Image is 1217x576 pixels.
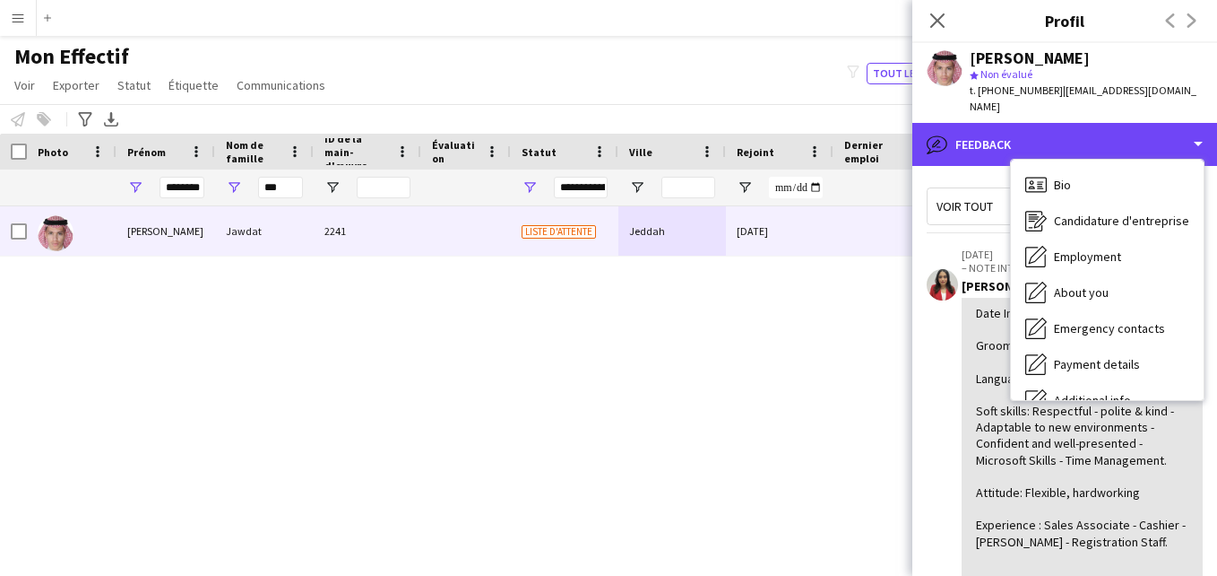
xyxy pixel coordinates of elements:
[1054,249,1121,265] span: Employment
[110,74,158,97] a: Statut
[912,9,1217,32] h3: Profil
[962,278,1203,294] div: [PERSON_NAME]
[970,83,1063,97] span: t. [PHONE_NUMBER]
[324,132,389,172] span: ID de la main-d'œuvre
[117,206,215,256] div: [PERSON_NAME]
[357,177,410,198] input: ID de la main-d'œuvre Entrée de filtre
[522,179,538,196] button: Ouvrir le menu de filtre
[53,77,99,93] span: Exporter
[117,77,151,93] span: Statut
[127,145,166,159] span: Prénom
[160,177,204,198] input: Prénom Entrée de filtre
[1011,310,1204,346] div: Emergency contacts
[127,179,143,196] button: Ouvrir le menu de filtre
[46,74,107,97] a: Exporter
[936,198,993,214] span: Voir tout
[258,177,303,198] input: Nom de famille Entrée de filtre
[844,138,909,165] span: Dernier emploi
[432,138,479,165] span: Évaluation
[1054,213,1189,229] span: Candidature d'entreprise
[100,109,122,130] app-action-btn: Exporter en XLSX
[1054,320,1165,336] span: Emergency contacts
[1054,177,1071,193] span: Bio
[1011,239,1204,275] div: Employment
[161,74,226,97] a: Étiquette
[1054,392,1131,408] span: Additional info
[14,43,129,70] span: Mon Effectif
[215,206,314,256] div: Jawdat
[1011,275,1204,310] div: About you
[1011,203,1204,239] div: Candidature d'entreprise
[229,74,332,97] a: Communications
[1054,356,1140,372] span: Payment details
[314,206,421,256] div: 2241
[962,248,1131,261] p: [DATE]
[661,177,715,198] input: Ville Entrée de filtre
[726,206,833,256] div: [DATE]
[38,145,68,159] span: Photo
[74,109,96,130] app-action-btn: Filtres avancés
[226,138,281,165] span: Nom de famille
[737,145,774,159] span: Rejoint
[1011,382,1204,418] div: Additional info
[867,63,987,84] button: Tout le monde2,340
[237,77,325,93] span: Communications
[1011,167,1204,203] div: Bio
[168,77,219,93] span: Étiquette
[1054,284,1109,301] span: About you
[324,179,341,196] button: Ouvrir le menu de filtre
[522,225,596,239] span: Liste d'attente
[38,215,73,251] img: Abdullah Jawdat
[522,145,557,159] span: Statut
[629,179,645,196] button: Ouvrir le menu de filtre
[769,177,823,198] input: Rejoint Entrée de filtre
[962,261,1131,275] p: – NOTE INTERNE
[970,83,1196,113] span: | [EMAIL_ADDRESS][DOMAIN_NAME]
[912,123,1217,166] div: Feedback
[7,74,42,97] a: Voir
[629,145,652,159] span: Ville
[14,77,35,93] span: Voir
[980,67,1032,81] span: Non évalué
[226,179,242,196] button: Ouvrir le menu de filtre
[618,206,726,256] div: Jeddah
[970,50,1090,66] div: [PERSON_NAME]
[1011,346,1204,382] div: Payment details
[737,179,753,196] button: Ouvrir le menu de filtre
